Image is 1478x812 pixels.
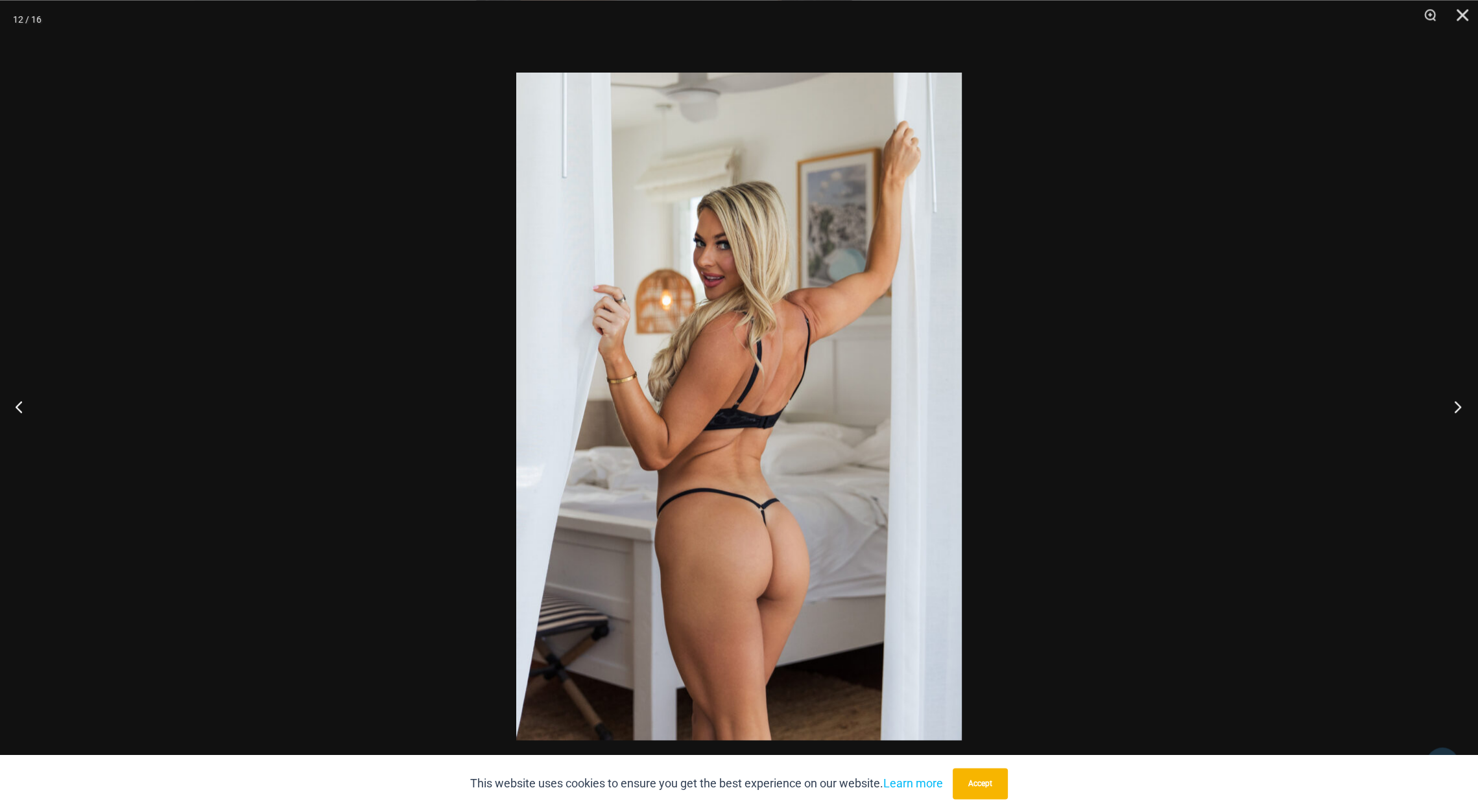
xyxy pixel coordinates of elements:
img: Nights Fall Silver Leopard 1036 Bra 6516 Micro 02 [516,73,962,740]
p: This website uses cookies to ensure you get the best experience on our website. [470,774,943,793]
button: Next [1429,374,1478,439]
button: Accept [953,768,1008,799]
a: Learn more [883,776,943,790]
div: 12 / 16 [13,10,42,29]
